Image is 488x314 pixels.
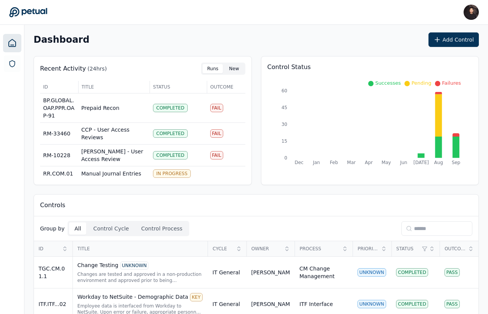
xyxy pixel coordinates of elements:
div: Completed [153,129,188,138]
tspan: Jan [312,160,320,165]
span: Cycle [213,246,233,252]
tspan: 30 [281,122,287,127]
td: CCP - User Access Reviews [78,123,150,145]
span: Title [77,246,203,252]
button: Control Cycle [88,222,134,235]
div: ITF Interface [300,300,333,308]
span: RM-10228 [43,152,70,158]
button: Runs [203,64,223,73]
div: Completed [396,268,428,277]
a: Go to Dashboard [9,7,47,18]
p: (24hrs) [87,65,107,72]
span: Pending [411,80,431,86]
span: ID [39,246,60,252]
div: Fail [210,104,223,112]
tspan: 15 [281,138,287,144]
div: UNKNOWN [358,300,386,308]
div: Fail [210,151,223,159]
tspan: Apr [365,160,373,165]
p: Controls [40,201,65,210]
td: IT General [208,257,246,288]
tspan: Feb [330,160,338,165]
tspan: Jun [400,160,407,165]
span: ID [43,84,75,90]
h2: Dashboard [34,34,89,45]
div: Pass [445,300,460,308]
div: UNKNOWN [120,261,149,270]
button: All [69,222,86,235]
p: Control Status [267,63,473,72]
tspan: [DATE] [413,160,428,165]
tspan: Aug [434,160,443,165]
tspan: Dec [295,160,303,165]
div: Completed [153,151,188,159]
span: Outcome [210,84,242,90]
div: Changes are tested and approved in a non-production environment and approved prior to being imple... [77,271,203,283]
td: Prepaid Recon [78,93,150,123]
p: Recent Activity [40,64,86,73]
div: ITF.ITF...02 [39,300,68,308]
span: Status [153,84,204,90]
span: Process [300,246,340,252]
div: [PERSON_NAME] [251,300,290,308]
div: Completed [153,104,188,112]
tspan: Mar [347,160,356,165]
tspan: May [382,160,391,165]
p: Group by [40,225,64,232]
td: Manual Journal Entries [78,166,150,181]
div: CM Change Management [300,265,348,280]
div: Pass [445,268,460,277]
div: In Progress [153,169,191,178]
button: Control Process [136,222,188,235]
span: Title [82,84,147,90]
tspan: 45 [281,105,287,110]
button: Add Control [428,32,479,47]
span: Owner [251,246,282,252]
a: Dashboard [3,34,21,52]
div: Change Testing [77,261,203,270]
span: RM-33460 [43,130,70,137]
img: James Lee [464,5,479,20]
td: [PERSON_NAME] - User Access Review [78,145,150,166]
span: Outcome [445,246,465,252]
span: Successes [375,80,401,86]
button: New [224,64,243,73]
tspan: 0 [284,155,287,161]
div: UNKNOWN [358,268,386,277]
a: SOC 1 Reports [4,55,21,72]
span: Status [396,246,420,252]
div: Completed [396,300,428,308]
span: RR.COM.01 [43,171,73,177]
span: Failures [442,80,461,86]
span: Priority [358,246,378,252]
div: Workday to NetSuite - Demographic Data [77,293,203,301]
div: Fail [210,129,223,138]
div: [PERSON_NAME] [251,269,290,276]
div: KEY [190,293,203,301]
tspan: Sep [452,160,461,165]
span: BP.GLOBAL.OAP.PPR.OAP-91 [43,97,74,119]
div: TGC.CM.01.1 [39,265,68,280]
tspan: 60 [281,88,287,93]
